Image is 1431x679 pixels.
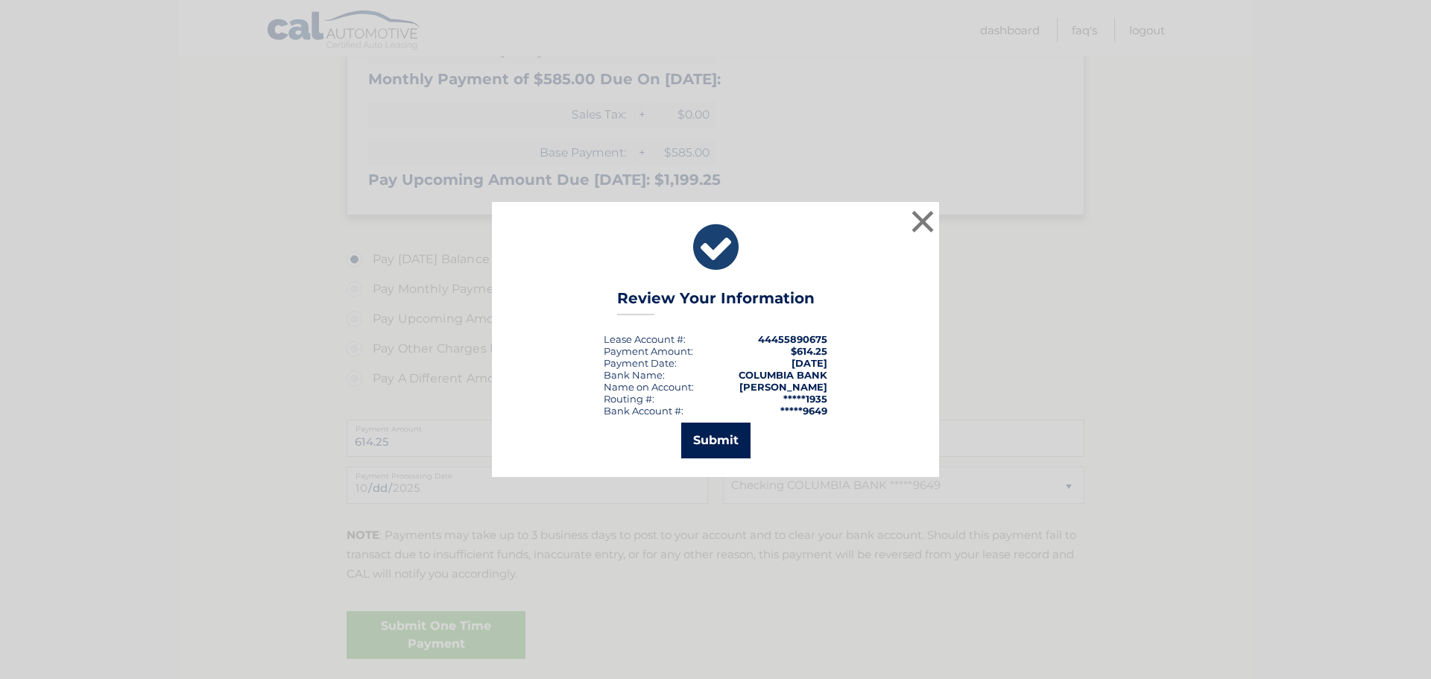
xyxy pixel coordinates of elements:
[908,206,938,236] button: ×
[604,393,654,405] div: Routing #:
[604,405,683,417] div: Bank Account #:
[681,423,751,458] button: Submit
[792,357,827,369] span: [DATE]
[604,369,665,381] div: Bank Name:
[604,381,694,393] div: Name on Account:
[791,345,827,357] span: $614.25
[739,381,827,393] strong: [PERSON_NAME]
[604,357,675,369] span: Payment Date
[617,289,815,315] h3: Review Your Information
[604,333,686,345] div: Lease Account #:
[739,369,827,381] strong: COLUMBIA BANK
[604,345,693,357] div: Payment Amount:
[758,333,827,345] strong: 44455890675
[604,357,677,369] div: :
